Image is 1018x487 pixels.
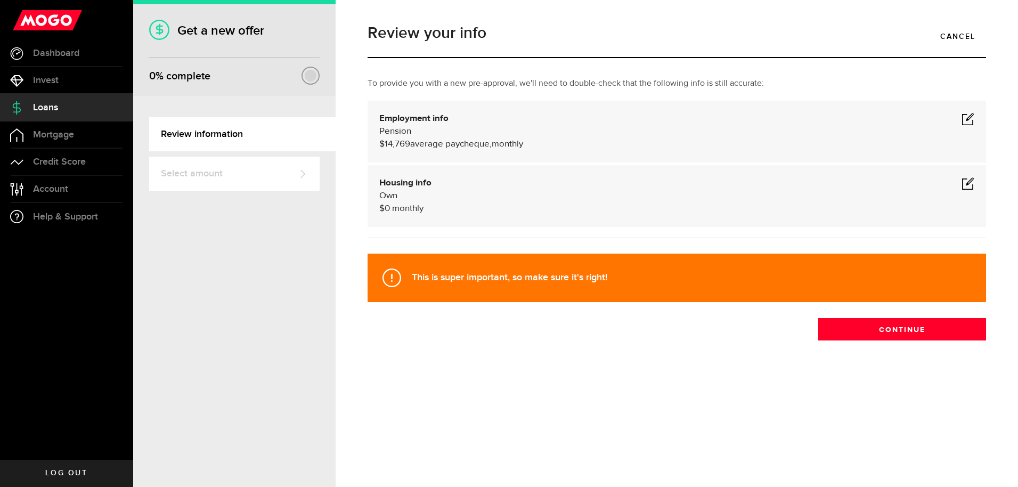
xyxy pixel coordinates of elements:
span: Help & Support [33,212,98,222]
p: To provide you with a new pre-approval, we'll need to double-check that the following info is sti... [368,77,986,90]
span: Own [379,191,397,200]
b: Employment info [379,114,449,123]
span: Loans [33,103,58,112]
span: Credit Score [33,157,86,167]
span: Dashboard [33,48,79,58]
a: Review information [149,117,336,151]
span: Pension [379,127,411,136]
span: Account [33,184,68,194]
span: Log out [45,469,87,477]
span: $ [379,204,385,213]
span: 0 [385,204,390,213]
h1: Get a new offer [149,23,320,38]
button: Open LiveChat chat widget [9,4,40,36]
a: Cancel [930,25,986,47]
span: monthly [492,140,523,149]
span: average paycheque, [410,140,492,149]
span: Invest [33,76,59,85]
span: Mortgage [33,130,74,140]
span: monthly [392,204,424,213]
span: $14,769 [379,140,410,149]
div: % complete [149,67,210,86]
h1: Review your info [368,25,986,41]
b: Housing info [379,178,431,188]
span: 0 [149,70,156,83]
a: Select amount [149,157,320,191]
strong: This is super important, so make sure it's right! [412,272,607,283]
button: Continue [818,318,986,340]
